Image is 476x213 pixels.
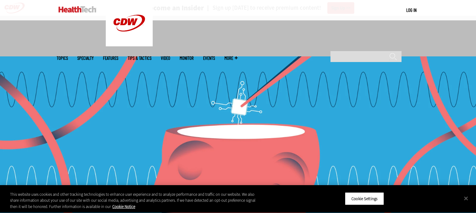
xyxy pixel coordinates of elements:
[103,56,118,60] a: Features
[112,204,135,209] a: More information about your privacy
[406,7,417,13] div: User menu
[77,56,94,60] span: Specialty
[459,191,473,205] button: Close
[57,56,68,60] span: Topics
[10,191,262,210] div: This website uses cookies and other tracking technologies to enhance user experience and to analy...
[59,6,96,13] img: Home
[203,56,215,60] a: Events
[345,192,384,205] button: Cookie Settings
[128,56,151,60] a: Tips & Tactics
[224,56,238,60] span: More
[180,56,194,60] a: MonITor
[406,7,417,13] a: Log in
[106,41,153,48] a: CDW
[161,56,170,60] a: Video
